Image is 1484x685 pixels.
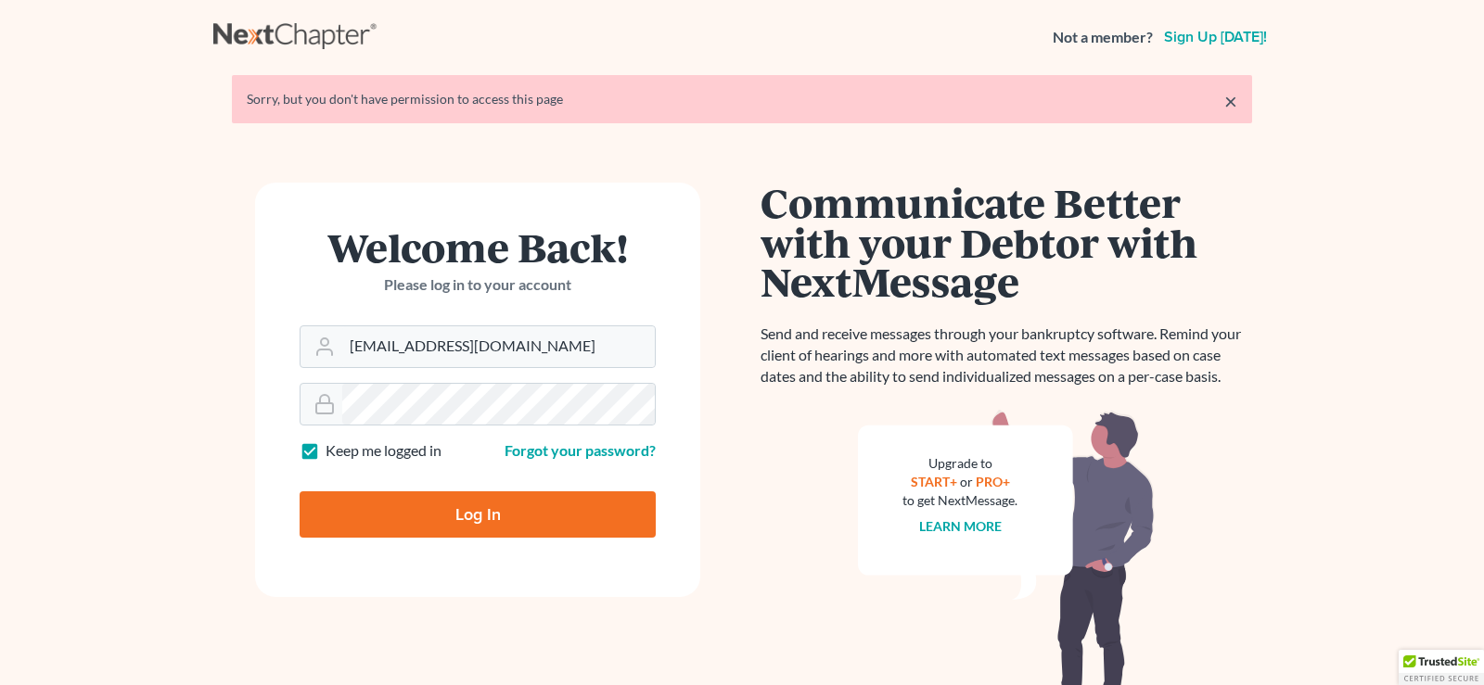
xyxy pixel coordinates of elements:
a: Forgot your password? [505,441,656,459]
a: × [1224,90,1237,112]
a: Sign up [DATE]! [1160,30,1271,44]
p: Send and receive messages through your bankruptcy software. Remind your client of hearings and mo... [761,323,1252,387]
h1: Communicate Better with your Debtor with NextMessage [761,183,1252,301]
a: Learn more [919,518,1002,534]
div: TrustedSite Certified [1399,650,1484,685]
div: Sorry, but you don't have permission to access this page [247,90,1237,108]
a: PRO+ [976,474,1010,489]
h1: Welcome Back! [300,227,656,267]
label: Keep me logged in [326,440,441,462]
a: START+ [911,474,957,489]
div: Upgrade to [902,454,1017,473]
input: Log In [300,491,656,538]
div: to get NextMessage. [902,491,1017,510]
strong: Not a member? [1053,27,1153,48]
span: or [960,474,973,489]
p: Please log in to your account [300,274,656,296]
input: Email Address [342,326,655,367]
